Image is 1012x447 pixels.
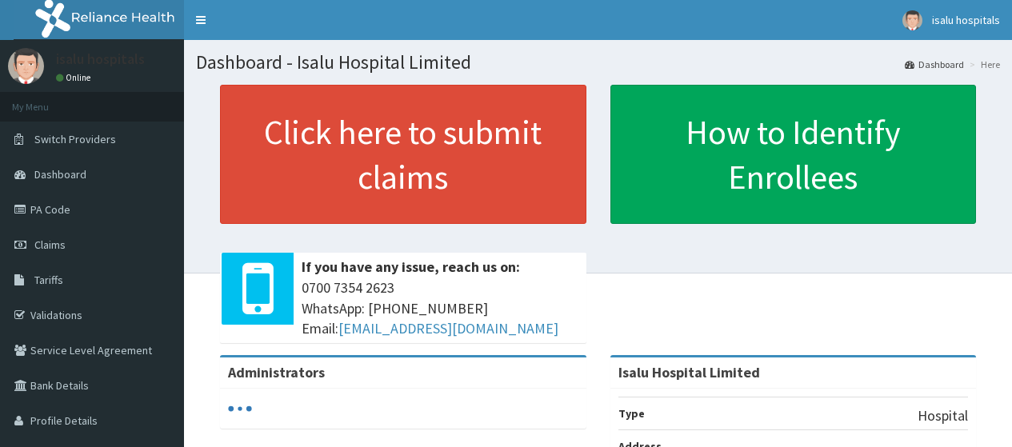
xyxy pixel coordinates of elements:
[932,13,1000,27] span: isalu hospitals
[34,273,63,287] span: Tariffs
[966,58,1000,71] li: Here
[228,363,325,381] b: Administrators
[34,237,66,252] span: Claims
[220,85,586,224] a: Click here to submit claims
[228,397,252,421] svg: audio-loading
[34,167,86,182] span: Dashboard
[902,10,922,30] img: User Image
[56,72,94,83] a: Online
[618,406,645,421] b: Type
[302,277,578,339] span: 0700 7354 2623 WhatsApp: [PHONE_NUMBER] Email:
[610,85,977,224] a: How to Identify Enrollees
[8,48,44,84] img: User Image
[56,52,145,66] p: isalu hospitals
[618,363,760,381] strong: Isalu Hospital Limited
[338,319,558,337] a: [EMAIL_ADDRESS][DOMAIN_NAME]
[302,257,520,276] b: If you have any issue, reach us on:
[196,52,1000,73] h1: Dashboard - Isalu Hospital Limited
[34,132,116,146] span: Switch Providers
[905,58,964,71] a: Dashboard
[918,405,968,426] p: Hospital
